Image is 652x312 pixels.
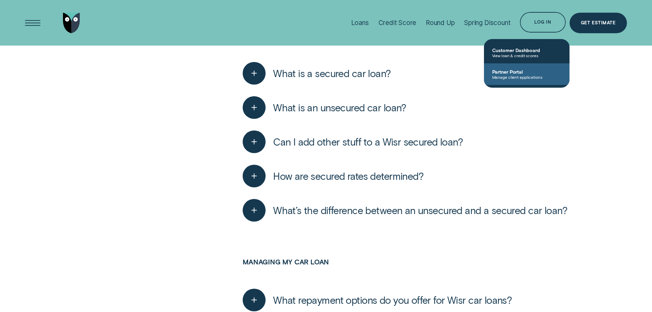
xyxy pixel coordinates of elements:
[492,75,561,79] span: Manage client applications
[273,204,567,216] span: What’s the difference between an unsecured and a secured car loan?
[379,19,417,27] div: Credit Score
[484,42,570,63] a: Customer DashboardView loan & credit scores
[351,19,369,27] div: Loans
[464,19,510,27] div: Spring Discount
[63,13,80,33] img: Wisr
[243,62,391,85] button: What is a secured car loan?
[492,47,561,53] span: Customer Dashboard
[492,69,561,75] span: Partner Portal
[484,63,570,85] a: Partner PortalManage client applications
[243,258,583,283] h3: Managing my car loan
[273,294,512,306] span: What repayment options do you offer for Wisr car loans?
[23,13,43,33] button: Open Menu
[273,101,406,114] span: What is an unsecured car loan?
[273,67,391,79] span: What is a secured car loan?
[243,165,423,188] button: How are secured rates determined?
[426,19,455,27] div: Round Up
[243,130,463,153] button: Can I add other stuff to a Wisr secured loan?
[273,136,463,148] span: Can I add other stuff to a Wisr secured loan?
[570,13,627,33] a: Get Estimate
[243,96,406,119] button: What is an unsecured car loan?
[273,170,423,182] span: How are secured rates determined?
[492,53,561,58] span: View loan & credit scores
[243,289,512,312] button: What repayment options do you offer for Wisr car loans?
[520,12,565,33] button: Log in
[243,199,567,222] button: What’s the difference between an unsecured and a secured car loan?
